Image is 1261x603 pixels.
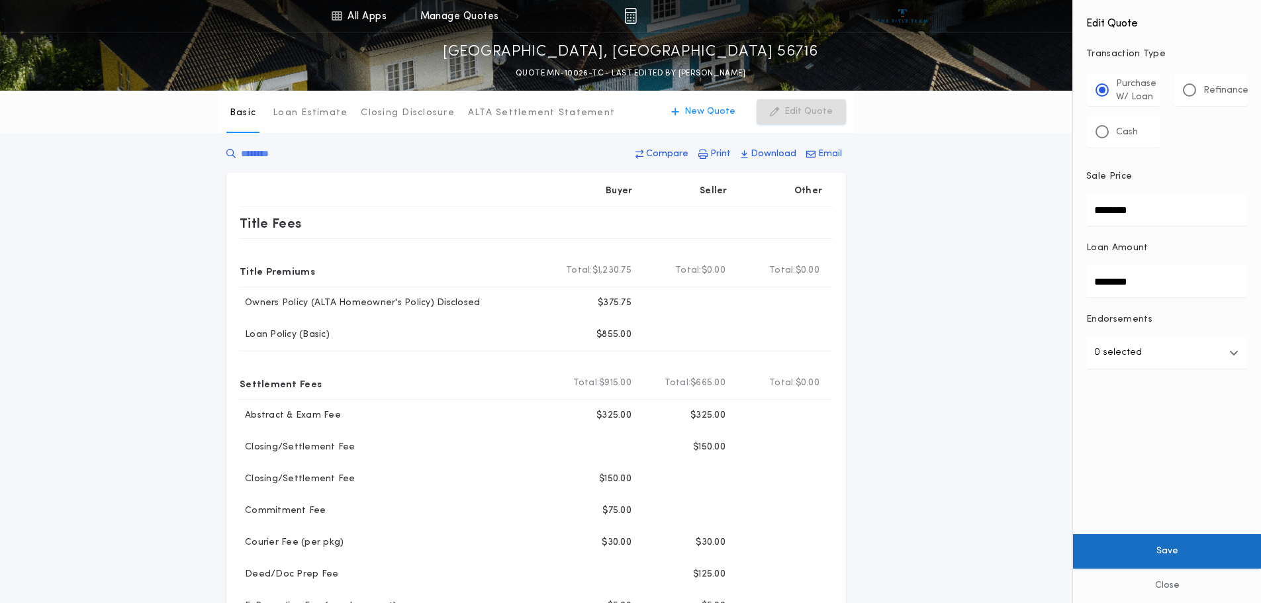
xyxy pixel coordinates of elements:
[240,328,330,342] p: Loan Policy (Basic)
[690,377,725,390] span: $665.00
[240,473,355,486] p: Closing/Settlement Fee
[690,409,725,422] p: $325.00
[1116,126,1138,139] p: Cash
[596,328,631,342] p: $855.00
[624,8,637,24] img: img
[361,107,455,120] p: Closing Disclosure
[443,42,818,63] p: [GEOGRAPHIC_DATA], [GEOGRAPHIC_DATA] 56716
[240,536,344,549] p: Courier Fee (per pkg)
[710,148,731,161] p: Print
[240,568,338,581] p: Deed/Doc Prep Fee
[796,377,819,390] span: $0.00
[468,107,615,120] p: ALTA Settlement Statement
[737,142,800,166] button: Download
[592,264,631,277] span: $1,230.75
[646,148,688,161] p: Compare
[631,142,692,166] button: Compare
[1086,337,1248,369] button: 0 selected
[1086,242,1148,255] p: Loan Amount
[240,441,355,454] p: Closing/Settlement Fee
[606,185,632,198] p: Buyer
[665,377,691,390] b: Total:
[769,377,796,390] b: Total:
[1203,84,1248,97] p: Refinance
[1086,194,1248,226] input: Sale Price
[700,185,727,198] p: Seller
[1094,345,1142,361] p: 0 selected
[696,536,725,549] p: $30.00
[693,568,725,581] p: $125.00
[796,264,819,277] span: $0.00
[516,67,745,80] p: QUOTE MN-10026-TC - LAST EDITED BY [PERSON_NAME]
[878,9,927,23] img: vs-icon
[751,148,796,161] p: Download
[693,441,725,454] p: $150.00
[1086,170,1132,183] p: Sale Price
[794,185,822,198] p: Other
[599,377,631,390] span: $915.00
[1086,265,1248,297] input: Loan Amount
[240,212,302,234] p: Title Fees
[566,264,592,277] b: Total:
[240,409,341,422] p: Abstract & Exam Fee
[1086,313,1248,326] p: Endorsements
[818,148,842,161] p: Email
[599,473,631,486] p: $150.00
[230,107,256,120] p: Basic
[784,105,833,118] p: Edit Quote
[602,536,631,549] p: $30.00
[769,264,796,277] b: Total:
[1073,569,1261,603] button: Close
[757,99,846,124] button: Edit Quote
[240,504,326,518] p: Commitment Fee
[598,297,631,310] p: $375.75
[240,260,315,281] p: Title Premiums
[802,142,846,166] button: Email
[240,297,480,310] p: Owners Policy (ALTA Homeowner's Policy) Disclosed
[573,377,600,390] b: Total:
[675,264,702,277] b: Total:
[602,504,631,518] p: $75.00
[702,264,725,277] span: $0.00
[658,99,749,124] button: New Quote
[684,105,735,118] p: New Quote
[1086,8,1248,32] h4: Edit Quote
[596,409,631,422] p: $325.00
[1073,534,1261,569] button: Save
[1086,48,1248,61] p: Transaction Type
[1116,77,1156,104] p: Purchase W/ Loan
[273,107,348,120] p: Loan Estimate
[694,142,735,166] button: Print
[240,373,322,394] p: Settlement Fees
